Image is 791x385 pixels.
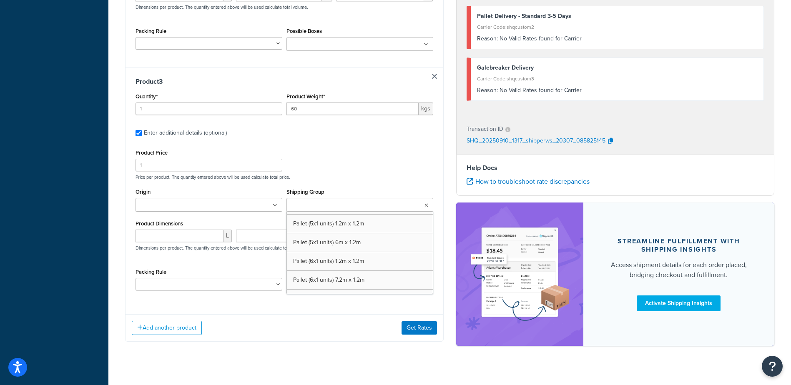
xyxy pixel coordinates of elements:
a: Remove Item [432,74,437,79]
div: Carrier Code: shqcustom3 [477,73,758,85]
span: Pallet (6x1 units) 7.2m x 1.2m [293,275,364,284]
span: L [223,230,232,242]
img: feature-image-si-e24932ea9b9fcd0ff835db86be1ff8d589347e8876e1638d903ea230a36726be.png [469,215,571,333]
label: Packing Rule [136,269,166,275]
p: Transaction ID [467,123,503,135]
button: Get Rates [402,321,437,335]
h4: Help Docs [467,163,764,173]
input: 0.00 [286,102,419,115]
p: Dimensions per product. The quantity entered above will be used calculate total volume. [133,245,308,251]
button: Add another product [132,321,202,335]
div: Enter additional details (optional) [144,127,227,139]
p: Dimensions per product. The quantity entered above will be used calculate total volume. [133,4,308,10]
span: Reason: [477,86,498,95]
p: Price per product. The quantity entered above will be used calculate total price. [133,174,435,180]
a: Pallet (6x1 units) 7.2m x 1.2m [287,271,433,289]
div: No Valid Rates found for Carrier [477,33,758,45]
a: Pallet (6x1 units) 1.2m x 1.2m [287,252,433,270]
input: Enter additional details (optional) [136,130,142,136]
span: Reason: [477,34,498,43]
label: Packing Rule [136,28,166,34]
span: Pallet (6x1 units) 1.2m x 1.2m [293,257,364,265]
div: No Valid Rates found for Carrier [477,85,758,96]
span: Pallet (5x1 units) 1.2m x 1.2m [293,219,364,228]
label: Shipping Group [286,189,324,195]
span: kgs [419,102,433,115]
label: Product Dimensions [136,220,183,227]
div: Streamline Fulfillment with Shipping Insights [603,237,754,254]
input: 0.0 [136,102,282,115]
p: SHQ_20250910_1317_shipperws_20307_085825145 [467,135,605,147]
a: Pallet (5x1 units) 6m x 1.2m [287,233,433,252]
a: How to troubleshoot rate discrepancies [467,177,590,186]
div: Carrier Code: shqcustom2 [477,21,758,33]
h3: Product 3 [136,77,433,86]
label: Origin [136,189,151,195]
div: Pallet Delivery - Standard 3-5 Days [477,10,758,22]
span: Pallet (5x1 units) 6m x 1.2m [293,238,361,247]
a: Pallet (5x1 units) 1.2m x 1.2m [287,215,433,233]
label: Product Weight* [286,93,325,100]
label: Product Price [136,150,168,156]
div: Galebreaker Delivery [477,62,758,74]
a: Activate Shipping Insights [637,295,721,311]
label: Quantity* [136,93,158,100]
div: Access shipment details for each order placed, bridging checkout and fulfillment. [603,260,754,280]
label: Possible Boxes [286,28,322,34]
button: Open Resource Center [762,356,783,377]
